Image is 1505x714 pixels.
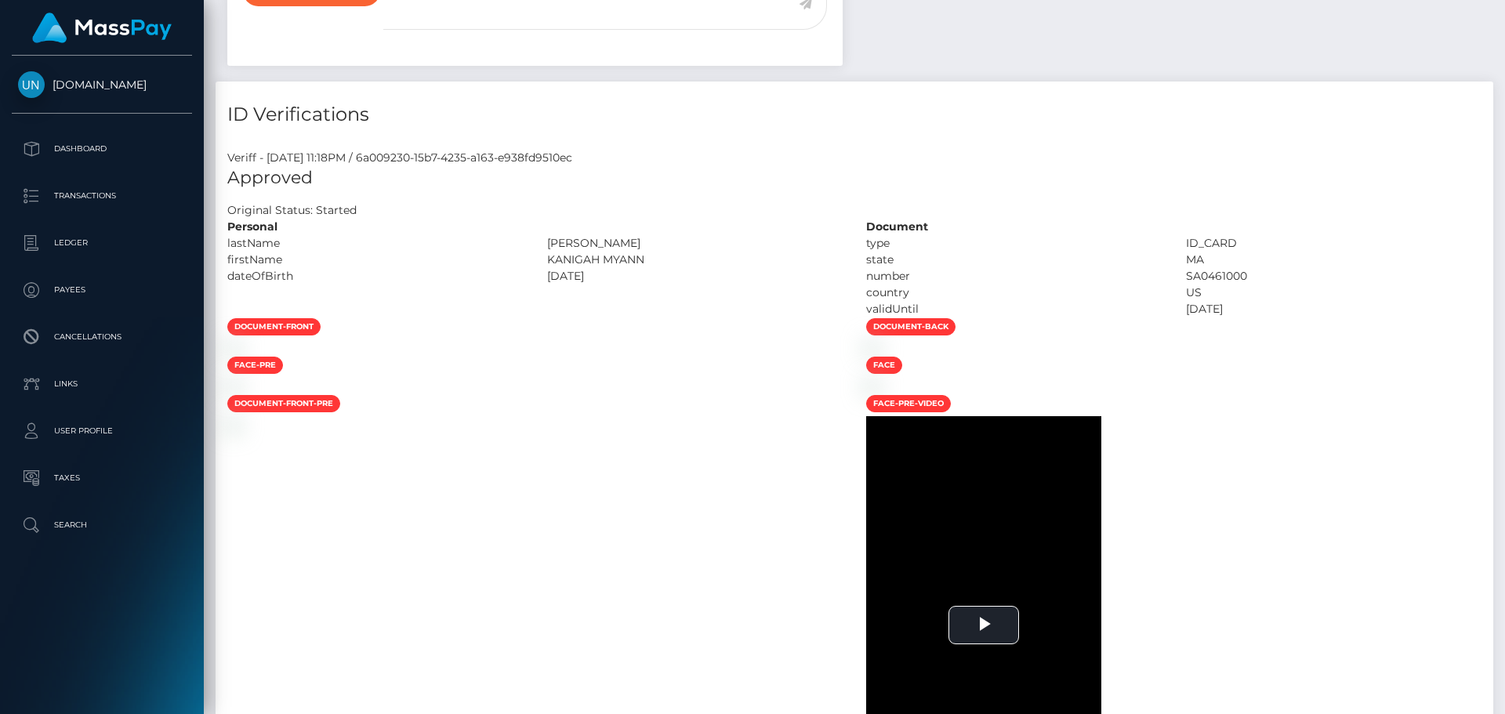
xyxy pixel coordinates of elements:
span: face-pre [227,357,283,374]
div: firstName [216,252,535,268]
div: country [854,285,1174,301]
img: 4a1a2229-0605-441d-b1d3-cd27e7180fc8 [227,380,240,393]
div: MA [1174,252,1494,268]
div: [DATE] [1174,301,1494,317]
a: Ledger [12,223,192,263]
div: [PERSON_NAME] [535,235,855,252]
h4: ID Verifications [227,101,1481,129]
img: Unlockt.me [18,71,45,98]
img: 66400e67-01d8-4695-b075-559dc25ea2ec [227,419,240,431]
h5: Approved [227,166,1481,190]
span: face [866,357,902,374]
a: User Profile [12,411,192,451]
span: document-front-pre [227,395,340,412]
p: Taxes [18,466,186,490]
div: dateOfBirth [216,268,535,285]
a: Transactions [12,176,192,216]
div: ID_CARD [1174,235,1494,252]
div: US [1174,285,1494,301]
img: MassPay Logo [32,13,172,43]
p: Transactions [18,184,186,208]
a: Dashboard [12,129,192,169]
div: number [854,268,1174,285]
a: Cancellations [12,317,192,357]
img: bd374dfd-d64d-4465-b065-b579a1a6dca2 [866,342,879,354]
p: Payees [18,278,186,302]
div: lastName [216,235,535,252]
div: state [854,252,1174,268]
h7: Original Status: Started [227,203,357,217]
p: Cancellations [18,325,186,349]
a: Search [12,506,192,545]
div: KANIGAH MYANN [535,252,855,268]
div: type [854,235,1174,252]
div: [DATE] [535,268,855,285]
p: User Profile [18,419,186,443]
p: Ledger [18,231,186,255]
img: 4c9d7036-9a50-4e59-b1dd-1962382535fc [866,380,879,393]
button: Play Video [948,606,1019,644]
a: Taxes [12,458,192,498]
a: Payees [12,270,192,310]
span: face-pre-video [866,395,951,412]
div: SA0461000 [1174,268,1494,285]
img: 2f5015e5-c020-4b3a-adc8-06f579b620d0 [227,342,240,354]
strong: Document [866,219,928,234]
a: Links [12,364,192,404]
span: document-back [866,318,956,335]
strong: Personal [227,219,277,234]
div: validUntil [854,301,1174,317]
div: Veriff - [DATE] 11:18PM / 6a009230-15b7-4235-a163-e938fd9510ec [216,150,1493,166]
p: Search [18,513,186,537]
p: Links [18,372,186,396]
p: Dashboard [18,137,186,161]
span: document-front [227,318,321,335]
span: [DOMAIN_NAME] [12,78,192,92]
